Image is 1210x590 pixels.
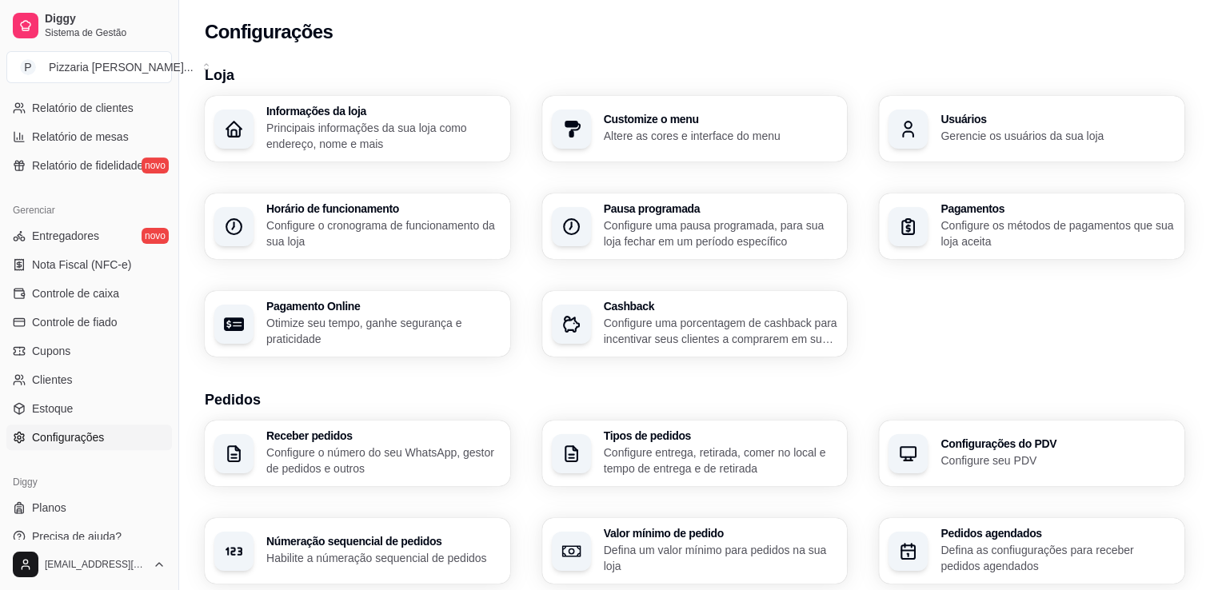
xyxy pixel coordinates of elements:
[6,51,172,83] button: Select a team
[205,389,1184,411] h3: Pedidos
[266,217,501,249] p: Configure o cronograma de funcionamento da sua loja
[940,114,1175,125] h3: Usuários
[32,343,70,359] span: Cupons
[205,518,510,584] button: Númeração sequencial de pedidosHabilite a númeração sequencial de pedidos
[32,500,66,516] span: Planos
[32,257,131,273] span: Nota Fiscal (NFC-e)
[604,315,838,347] p: Configure uma porcentagem de cashback para incentivar seus clientes a comprarem em sua loja
[6,6,172,45] a: DiggySistema de Gestão
[6,153,172,178] a: Relatório de fidelidadenovo
[45,26,166,39] span: Sistema de Gestão
[32,372,73,388] span: Clientes
[49,59,194,75] div: Pizzaria [PERSON_NAME] ...
[205,64,1184,86] h3: Loja
[6,309,172,335] a: Controle de fiado
[6,396,172,421] a: Estoque
[32,129,129,145] span: Relatório de mesas
[266,203,501,214] h3: Horário de funcionamento
[205,96,510,161] button: Informações da lojaPrincipais informações da sua loja como endereço, nome e mais
[940,217,1175,249] p: Configure os métodos de pagamentos que sua loja aceita
[542,193,848,259] button: Pausa programadaConfigure uma pausa programada, para sua loja fechar em um período específico
[20,59,36,75] span: P
[542,518,848,584] button: Valor mínimo de pedidoDefina um valor mínimo para pedidos na sua loja
[879,518,1184,584] button: Pedidos agendadosDefina as confiugurações para receber pedidos agendados
[6,495,172,520] a: Planos
[205,19,333,45] h2: Configurações
[6,252,172,277] a: Nota Fiscal (NFC-e)
[604,217,838,249] p: Configure uma pausa programada, para sua loja fechar em um período específico
[32,157,143,173] span: Relatório de fidelidade
[6,524,172,549] a: Precisa de ajuda?
[6,469,172,495] div: Diggy
[604,128,838,144] p: Altere as cores e interface do menu
[542,96,848,161] button: Customize o menuAltere as cores e interface do menu
[940,203,1175,214] h3: Pagamentos
[604,430,838,441] h3: Tipos de pedidos
[266,550,501,566] p: Habilite a númeração sequencial de pedidos
[266,120,501,152] p: Principais informações da sua loja como endereço, nome e mais
[205,193,510,259] button: Horário de funcionamentoConfigure o cronograma de funcionamento da sua loja
[32,285,119,301] span: Controle de caixa
[266,106,501,117] h3: Informações da loja
[940,542,1175,574] p: Defina as confiugurações para receber pedidos agendados
[266,430,501,441] h3: Receber pedidos
[879,421,1184,486] button: Configurações do PDVConfigure seu PDV
[604,301,838,312] h3: Cashback
[6,281,172,306] a: Controle de caixa
[542,291,848,357] button: CashbackConfigure uma porcentagem de cashback para incentivar seus clientes a comprarem em sua loja
[266,301,501,312] h3: Pagamento Online
[940,452,1175,468] p: Configure seu PDV
[6,425,172,450] a: Configurações
[32,429,104,445] span: Configurações
[266,536,501,547] h3: Númeração sequencial de pedidos
[604,203,838,214] h3: Pausa programada
[266,315,501,347] p: Otimize seu tempo, ganhe segurança e praticidade
[604,542,838,574] p: Defina um valor mínimo para pedidos na sua loja
[940,438,1175,449] h3: Configurações do PDV
[205,421,510,486] button: Receber pedidosConfigure o número do seu WhatsApp, gestor de pedidos e outros
[940,528,1175,539] h3: Pedidos agendados
[205,291,510,357] button: Pagamento OnlineOtimize seu tempo, ganhe segurança e praticidade
[32,314,118,330] span: Controle de fiado
[32,100,134,116] span: Relatório de clientes
[6,124,172,149] a: Relatório de mesas
[6,197,172,223] div: Gerenciar
[6,367,172,393] a: Clientes
[6,338,172,364] a: Cupons
[45,558,146,571] span: [EMAIL_ADDRESS][DOMAIN_NAME]
[6,223,172,249] a: Entregadoresnovo
[32,228,99,244] span: Entregadores
[604,114,838,125] h3: Customize o menu
[879,193,1184,259] button: PagamentosConfigure os métodos de pagamentos que sua loja aceita
[32,528,122,544] span: Precisa de ajuda?
[940,128,1175,144] p: Gerencie os usuários da sua loja
[45,12,166,26] span: Diggy
[6,95,172,121] a: Relatório de clientes
[266,444,501,476] p: Configure o número do seu WhatsApp, gestor de pedidos e outros
[879,96,1184,161] button: UsuáriosGerencie os usuários da sua loja
[542,421,848,486] button: Tipos de pedidosConfigure entrega, retirada, comer no local e tempo de entrega e de retirada
[604,528,838,539] h3: Valor mínimo de pedido
[6,545,172,584] button: [EMAIL_ADDRESS][DOMAIN_NAME]
[32,401,73,417] span: Estoque
[604,444,838,476] p: Configure entrega, retirada, comer no local e tempo de entrega e de retirada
